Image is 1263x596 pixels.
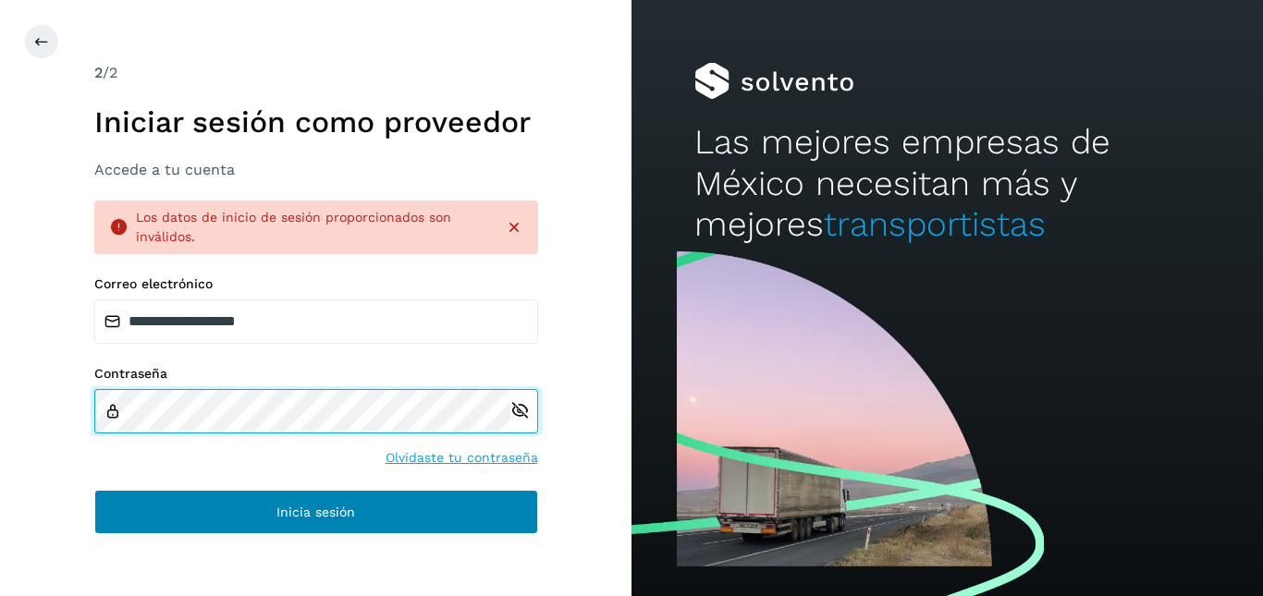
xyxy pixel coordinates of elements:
[94,366,538,382] label: Contraseña
[94,104,538,140] h1: Iniciar sesión como proveedor
[276,505,355,518] span: Inicia sesión
[694,122,1199,245] h2: Las mejores empresas de México necesitan más y mejores
[94,64,103,81] span: 2
[136,208,490,247] div: Los datos de inicio de sesión proporcionados son inválidos.
[94,276,538,292] label: Correo electrónico
[94,62,538,84] div: /2
[824,204,1046,244] span: transportistas
[94,490,538,534] button: Inicia sesión
[386,448,538,468] a: Olvidaste tu contraseña
[94,161,538,178] h3: Accede a tu cuenta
